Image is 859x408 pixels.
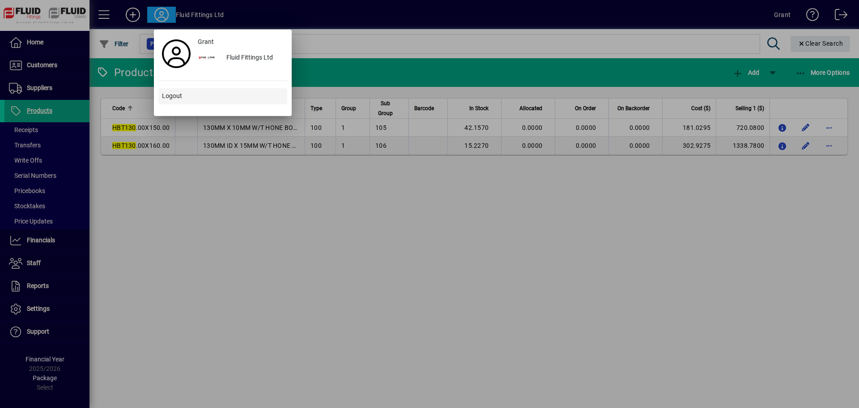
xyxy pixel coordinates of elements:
[162,91,182,101] span: Logout
[158,88,287,104] button: Logout
[194,34,287,50] a: Grant
[198,37,214,47] span: Grant
[158,46,194,62] a: Profile
[194,50,287,66] button: Fluid Fittings Ltd
[219,50,287,66] div: Fluid Fittings Ltd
